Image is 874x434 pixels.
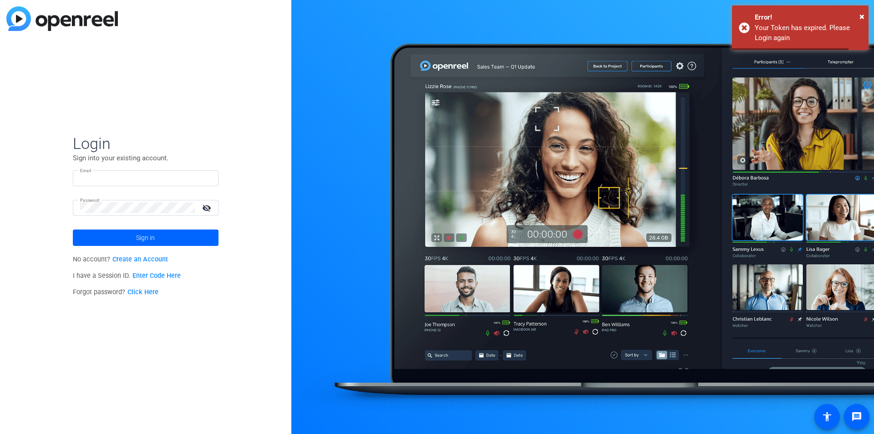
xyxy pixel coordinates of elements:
[73,272,181,280] span: I have a Session ID.
[112,255,168,263] a: Create an Account
[755,23,862,43] div: Your Token has expired. Please Login again
[73,134,218,153] span: Login
[851,411,862,422] mat-icon: message
[73,288,158,296] span: Forgot password?
[197,201,218,214] mat-icon: visibility_off
[859,10,864,23] button: Close
[73,153,218,163] p: Sign into your existing account.
[80,168,91,173] mat-label: Email
[136,226,155,249] span: Sign in
[80,173,211,184] input: Enter Email Address
[127,288,158,296] a: Click Here
[755,12,862,23] div: Error!
[822,411,833,422] mat-icon: accessibility
[6,6,118,31] img: blue-gradient.svg
[73,255,168,263] span: No account?
[73,230,218,246] button: Sign in
[80,198,100,203] mat-label: Password
[132,272,181,280] a: Enter Code Here
[859,11,864,22] span: ×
